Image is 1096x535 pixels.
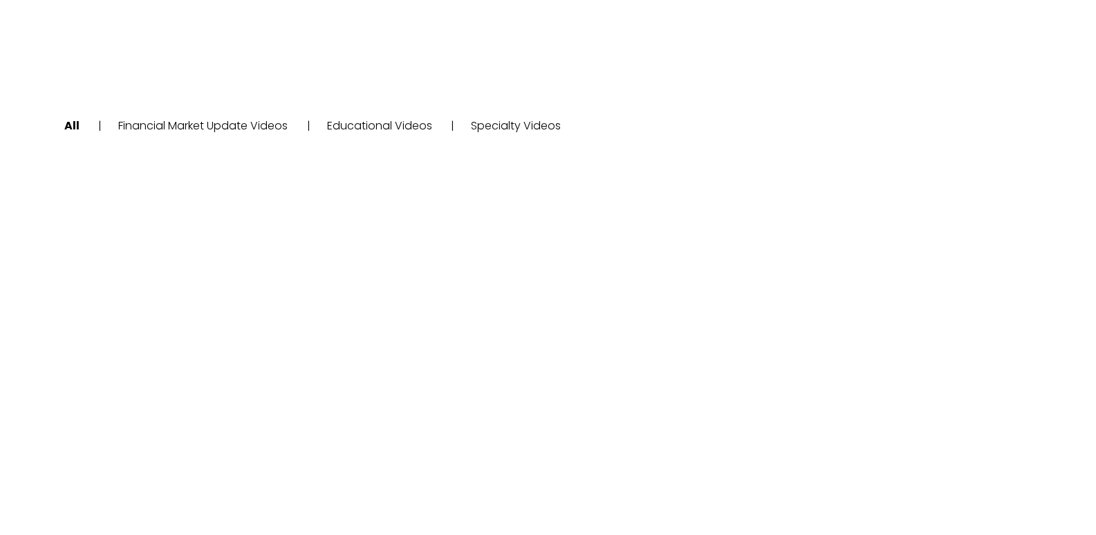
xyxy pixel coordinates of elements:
[327,118,432,134] a: Educational Videos
[307,118,310,134] span: |
[98,118,102,134] span: |
[393,163,703,369] a: 1st Quarter 2025 Market Update
[118,118,288,134] a: Financial Market Update Videos
[64,118,80,134] a: All
[451,118,454,134] span: |
[64,79,1032,174] nav: categories
[471,118,561,134] a: Specialty Videos
[64,163,373,369] a: 2025 Mid Year Market Update
[723,163,1032,369] a: How does the election affect your investments?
